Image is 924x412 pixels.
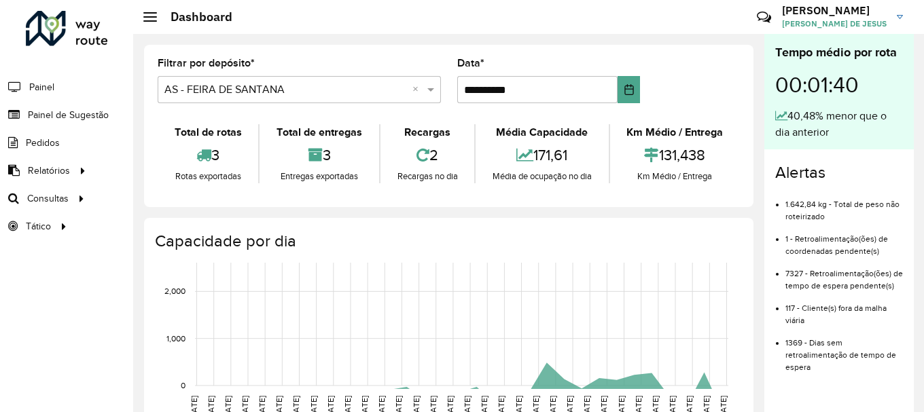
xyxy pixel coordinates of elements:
[28,108,109,122] span: Painel de Sugestão
[164,286,185,295] text: 2,000
[263,124,375,141] div: Total de entregas
[614,170,736,183] div: Km Médio / Entrega
[384,141,471,170] div: 2
[384,124,471,141] div: Recargas
[263,170,375,183] div: Entregas exportadas
[479,124,605,141] div: Média Capacidade
[782,18,887,30] span: [PERSON_NAME] DE JESUS
[29,80,54,94] span: Painel
[749,3,779,32] a: Contato Rápido
[775,62,903,108] div: 00:01:40
[27,191,69,206] span: Consultas
[28,164,70,178] span: Relatórios
[785,292,903,326] li: 117 - Cliente(s) fora da malha viária
[479,141,605,170] div: 171,61
[775,163,903,183] h4: Alertas
[618,76,640,103] button: Choose Date
[384,170,471,183] div: Recargas no dia
[158,55,255,71] label: Filtrar por depósito
[161,170,255,183] div: Rotas exportadas
[457,55,484,71] label: Data
[775,43,903,62] div: Tempo médio por rota
[166,334,185,343] text: 1,000
[782,4,887,17] h3: [PERSON_NAME]
[614,141,736,170] div: 131,438
[412,81,424,98] span: Clear all
[155,231,740,251] h4: Capacidade por dia
[161,124,255,141] div: Total de rotas
[26,136,60,150] span: Pedidos
[161,141,255,170] div: 3
[614,124,736,141] div: Km Médio / Entrega
[785,257,903,292] li: 7327 - Retroalimentação(ões) de tempo de espera pendente(s)
[479,170,605,183] div: Média de ocupação no dia
[263,141,375,170] div: 3
[775,108,903,141] div: 40,48% menor que o dia anterior
[26,219,51,233] span: Tático
[181,381,185,390] text: 0
[785,188,903,223] li: 1.642,84 kg - Total de peso não roteirizado
[785,326,903,373] li: 1369 - Dias sem retroalimentação de tempo de espera
[785,223,903,257] li: 1 - Retroalimentação(ões) de coordenadas pendente(s)
[594,4,736,41] div: Críticas? Dúvidas? Elogios? Sugestões? Entre em contato conosco!
[157,10,232,24] h2: Dashboard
